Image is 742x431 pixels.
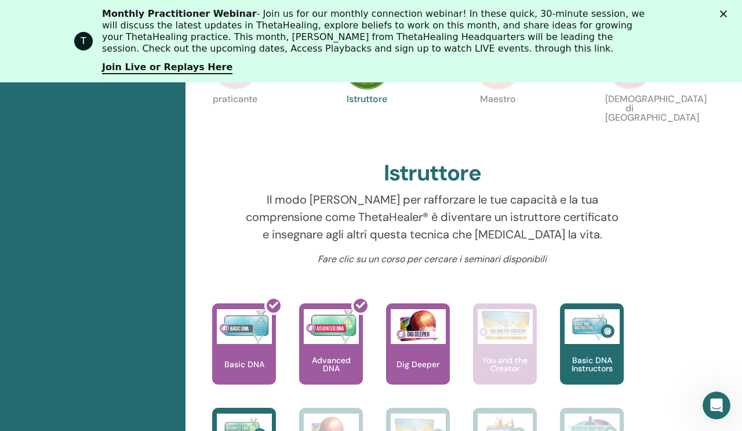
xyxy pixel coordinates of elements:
[212,303,276,408] a: Basic DNA Basic DNA
[304,309,359,344] img: Advanced DNA
[102,61,232,74] a: Join Live or Replays Here
[343,95,391,143] p: Istruttore
[605,95,654,143] p: [DEMOGRAPHIC_DATA] di [GEOGRAPHIC_DATA]
[391,309,446,344] img: Dig Deeper
[474,95,522,143] p: Maestro
[392,360,444,368] p: Dig Deeper
[102,8,257,19] b: Monthly Practitioner Webinar
[217,309,272,344] img: Basic DNA
[246,191,620,243] p: Il modo [PERSON_NAME] per rafforzare le tue capacità e la tua comprensione come ThetaHealer® è di...
[473,303,537,408] a: You and the Creator You and the Creator
[720,10,732,17] div: Chiudi
[565,309,620,344] img: Basic DNA Instructors
[102,8,649,55] div: - Join us for our monthly connection webinar! In these quick, 30-minute session, we will discuss ...
[703,392,730,419] iframe: Intercom live chat
[478,309,533,341] img: You and the Creator
[560,303,624,408] a: Basic DNA Instructors Basic DNA Instructors
[299,356,363,372] p: Advanced DNA
[384,160,481,187] h2: Istruttore
[386,303,450,408] a: Dig Deeper Dig Deeper
[211,95,260,143] p: praticante
[299,303,363,408] a: Advanced DNA Advanced DNA
[473,356,537,372] p: You and the Creator
[560,356,624,372] p: Basic DNA Instructors
[246,252,620,266] p: Fare clic su un corso per cercare i seminari disponibili
[74,32,93,50] div: Profile image for ThetaHealing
